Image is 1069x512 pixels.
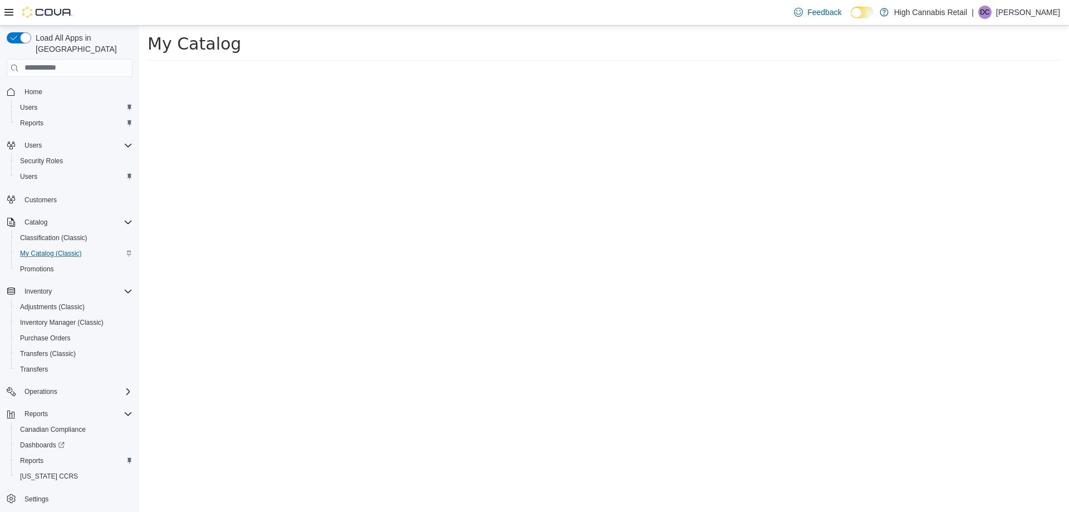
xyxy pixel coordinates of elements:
p: | [972,6,974,19]
button: Users [11,169,137,184]
a: Inventory Manager (Classic) [16,316,108,329]
span: Dashboards [16,438,133,452]
button: Transfers [11,362,137,377]
button: Users [20,139,46,152]
a: Security Roles [16,154,67,168]
button: [US_STATE] CCRS [11,469,137,484]
span: DC [980,6,989,19]
span: Operations [20,385,133,398]
a: Feedback [790,1,846,23]
span: Settings [24,495,48,504]
span: Washington CCRS [16,470,133,483]
span: Feedback [807,7,841,18]
a: Classification (Classic) [16,231,92,245]
span: Users [20,139,133,152]
button: Canadian Compliance [11,422,137,437]
button: Operations [2,384,137,399]
a: Settings [20,493,53,506]
button: Customers [2,191,137,207]
button: Adjustments (Classic) [11,299,137,315]
button: Settings [2,491,137,507]
span: Dashboards [20,441,65,450]
span: Reports [24,409,48,418]
button: Reports [11,115,137,131]
span: Adjustments (Classic) [20,303,85,311]
span: Reports [20,119,43,128]
p: High Cannabis Retail [894,6,968,19]
button: Users [11,100,137,115]
span: Transfers [16,363,133,376]
span: Inventory [24,287,52,296]
span: Canadian Compliance [16,423,133,436]
button: Operations [20,385,62,398]
button: Inventory [2,284,137,299]
a: Home [20,85,47,99]
span: My Catalog (Classic) [16,247,133,260]
span: Security Roles [16,154,133,168]
button: Inventory Manager (Classic) [11,315,137,330]
span: Transfers (Classic) [20,349,76,358]
button: Transfers (Classic) [11,346,137,362]
button: Security Roles [11,153,137,169]
span: My Catalog [8,8,102,28]
span: Load All Apps in [GEOGRAPHIC_DATA] [31,32,133,55]
button: Catalog [20,216,52,229]
span: Purchase Orders [20,334,71,343]
span: Security Roles [20,157,63,165]
a: Adjustments (Classic) [16,300,89,314]
button: Purchase Orders [11,330,137,346]
span: Customers [20,192,133,206]
button: Reports [2,406,137,422]
a: Reports [16,454,48,467]
button: Classification (Classic) [11,230,137,246]
button: Home [2,84,137,100]
span: Operations [24,387,57,396]
span: Classification (Classic) [16,231,133,245]
a: Reports [16,116,48,130]
span: Users [20,172,37,181]
span: Inventory Manager (Classic) [20,318,104,327]
span: Inventory Manager (Classic) [16,316,133,329]
a: Purchase Orders [16,331,75,345]
span: Reports [20,407,133,421]
span: Purchase Orders [16,331,133,345]
input: Dark Mode [851,7,874,18]
span: Adjustments (Classic) [16,300,133,314]
a: Users [16,101,42,114]
button: Promotions [11,261,137,277]
span: Inventory [20,285,133,298]
span: Home [24,87,42,96]
a: Users [16,170,42,183]
span: Users [16,101,133,114]
span: Customers [24,196,57,204]
span: Reports [16,454,133,467]
img: Cova [22,7,72,18]
span: Catalog [24,218,47,227]
span: Promotions [20,265,54,274]
button: Users [2,138,137,153]
span: Canadian Compliance [20,425,86,434]
span: [US_STATE] CCRS [20,472,78,481]
button: My Catalog (Classic) [11,246,137,261]
a: Dashboards [16,438,69,452]
span: Users [24,141,42,150]
button: Reports [20,407,52,421]
span: Transfers [20,365,48,374]
button: Catalog [2,214,137,230]
a: Canadian Compliance [16,423,90,436]
a: Transfers (Classic) [16,347,80,360]
p: [PERSON_NAME] [996,6,1060,19]
span: Classification (Classic) [20,233,87,242]
span: Reports [16,116,133,130]
a: Promotions [16,262,58,276]
a: Customers [20,193,61,207]
span: Users [16,170,133,183]
button: Inventory [20,285,56,298]
span: Promotions [16,262,133,276]
a: My Catalog (Classic) [16,247,86,260]
div: Duncan Crouse [978,6,992,19]
span: Users [20,103,37,112]
a: Transfers [16,363,52,376]
a: Dashboards [11,437,137,453]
